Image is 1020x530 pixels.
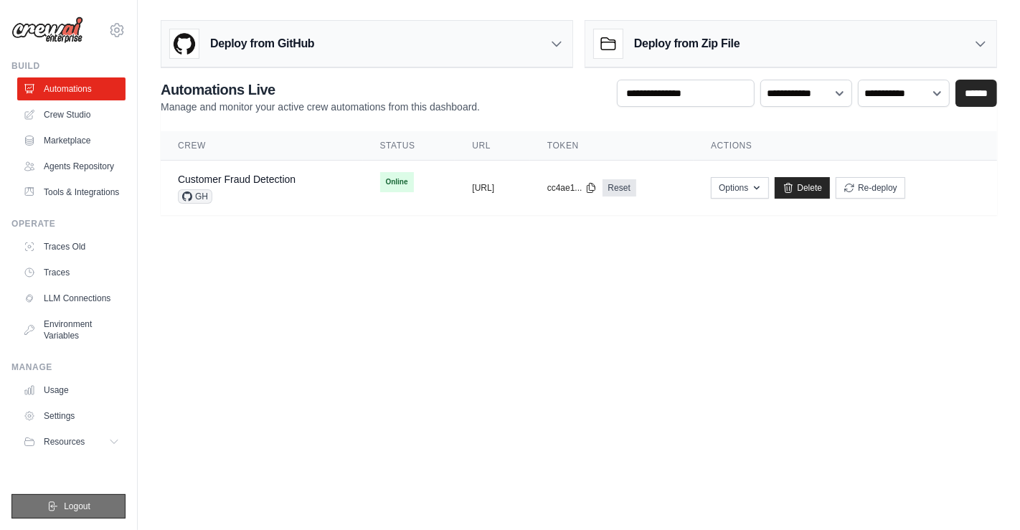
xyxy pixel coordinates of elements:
[17,261,126,284] a: Traces
[530,131,694,161] th: Token
[11,60,126,72] div: Build
[17,287,126,310] a: LLM Connections
[11,361,126,373] div: Manage
[210,35,314,52] h3: Deploy from GitHub
[17,77,126,100] a: Automations
[17,155,126,178] a: Agents Repository
[17,404,126,427] a: Settings
[161,80,480,100] h2: Automations Live
[17,379,126,402] a: Usage
[11,16,83,44] img: Logo
[775,177,830,199] a: Delete
[11,494,126,519] button: Logout
[603,179,636,197] a: Reset
[17,313,126,347] a: Environment Variables
[44,436,85,448] span: Resources
[363,131,455,161] th: Status
[948,461,1020,530] iframe: Chat Widget
[161,100,480,114] p: Manage and monitor your active crew automations from this dashboard.
[170,29,199,58] img: GitHub Logo
[634,35,740,52] h3: Deploy from Zip File
[547,182,597,194] button: cc4ae1...
[380,172,414,192] span: Online
[178,174,296,185] a: Customer Fraud Detection
[17,103,126,126] a: Crew Studio
[17,129,126,152] a: Marketplace
[64,501,90,512] span: Logout
[711,177,769,199] button: Options
[17,430,126,453] button: Resources
[17,235,126,258] a: Traces Old
[178,189,212,204] span: GH
[161,131,363,161] th: Crew
[694,131,997,161] th: Actions
[11,218,126,229] div: Operate
[17,181,126,204] a: Tools & Integrations
[836,177,905,199] button: Re-deploy
[455,131,529,161] th: URL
